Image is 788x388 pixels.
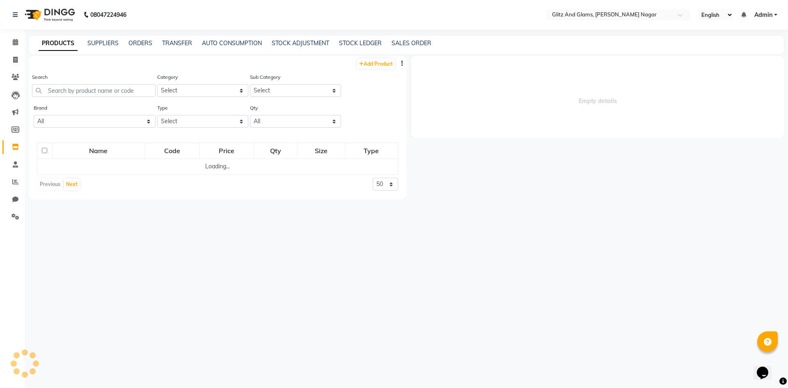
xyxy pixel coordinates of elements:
[64,179,80,190] button: Next
[87,39,119,47] a: SUPPLIERS
[162,39,192,47] a: TRANSFER
[272,39,329,47] a: STOCK ADJUSTMENT
[37,159,398,174] td: Loading...
[754,11,772,19] span: Admin
[298,143,344,158] div: Size
[145,143,199,158] div: Code
[411,56,784,138] span: Empty details
[34,104,47,112] label: Brand
[32,84,156,97] input: Search by product name or code
[53,143,144,158] div: Name
[200,143,253,158] div: Price
[39,36,78,51] a: PRODUCTS
[21,3,77,26] img: logo
[250,73,280,81] label: Sub Category
[392,39,431,47] a: SALES ORDER
[157,104,168,112] label: Type
[357,58,395,69] a: Add Product
[346,143,397,158] div: Type
[128,39,152,47] a: ORDERS
[202,39,262,47] a: AUTO CONSUMPTION
[157,73,178,81] label: Category
[250,104,258,112] label: Qty
[339,39,382,47] a: STOCK LEDGER
[32,73,48,81] label: Search
[90,3,126,26] b: 08047224946
[254,143,297,158] div: Qty
[754,355,780,380] iframe: chat widget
